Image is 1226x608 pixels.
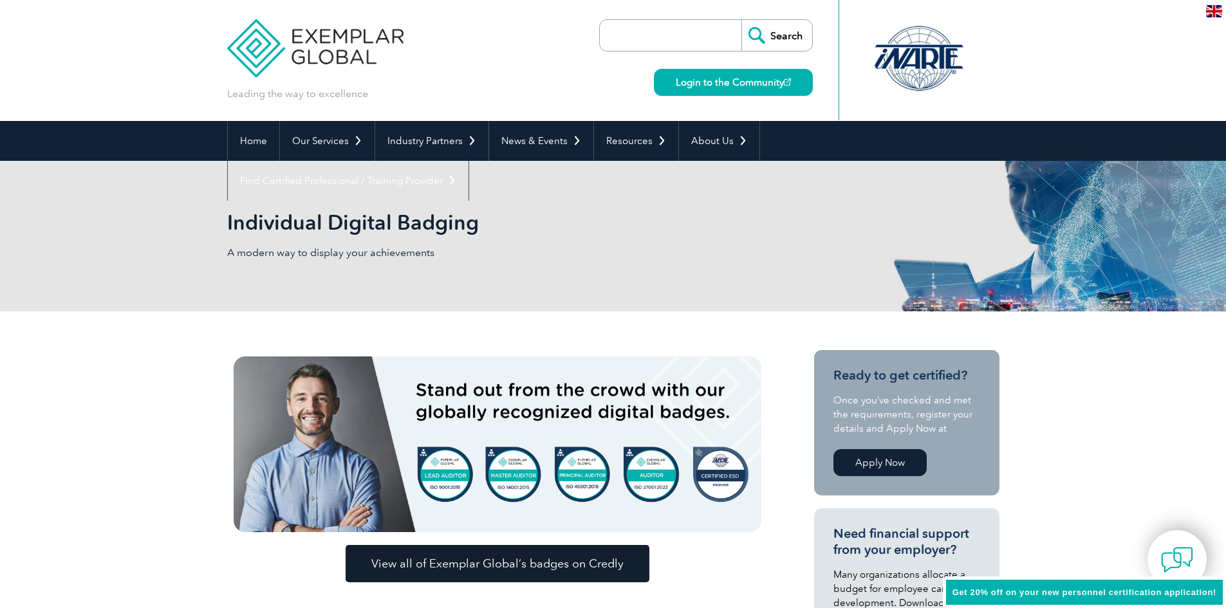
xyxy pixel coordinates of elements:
[227,87,368,101] p: Leading the way to excellence
[594,121,678,161] a: Resources
[833,449,927,476] a: Apply Now
[489,121,593,161] a: News & Events
[280,121,375,161] a: Our Services
[346,545,649,582] a: View all of Exemplar Global’s badges on Credly
[228,161,469,201] a: Find Certified Professional / Training Provider
[371,558,624,569] span: View all of Exemplar Global’s badges on Credly
[833,526,980,558] h3: Need financial support from your employer?
[833,393,980,436] p: Once you’ve checked and met the requirements, register your details and Apply Now at
[375,121,488,161] a: Industry Partners
[1161,544,1193,576] img: contact-chat.png
[228,121,279,161] a: Home
[679,121,759,161] a: About Us
[1206,5,1222,17] img: en
[833,367,980,383] h3: Ready to get certified?
[227,246,613,260] p: A modern way to display your achievements
[234,356,761,532] img: badges
[952,587,1216,597] span: Get 20% off on your new personnel certification application!
[741,20,812,51] input: Search
[227,212,768,233] h2: Individual Digital Badging
[654,69,813,96] a: Login to the Community
[784,78,791,86] img: open_square.png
